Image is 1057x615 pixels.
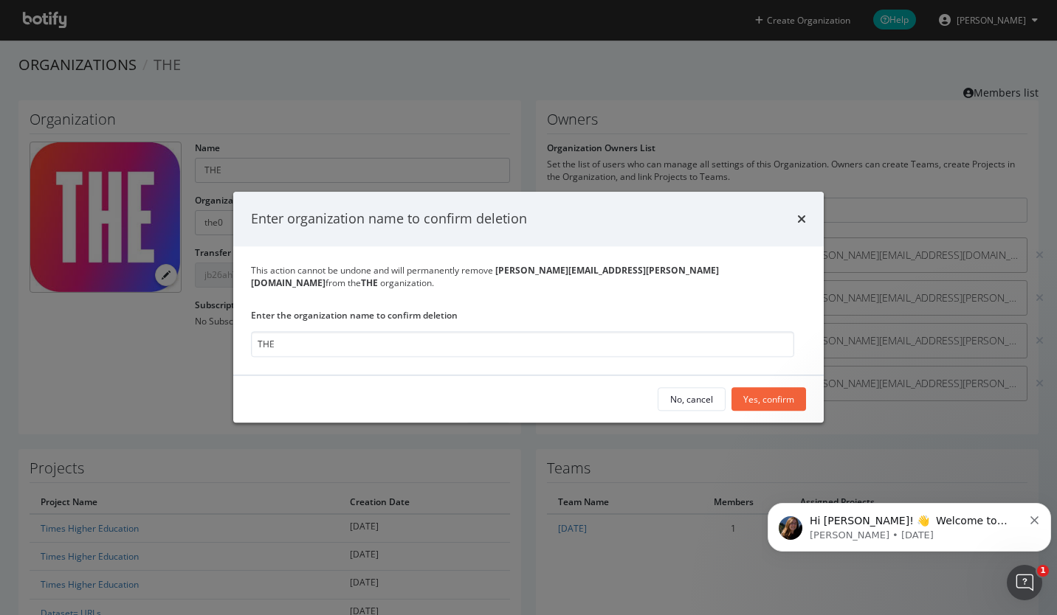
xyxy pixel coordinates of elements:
[269,41,278,52] button: Dismiss notification
[251,332,794,358] input: THE
[1037,565,1049,577] span: 1
[762,472,1057,575] iframe: Intercom notifications message
[48,43,255,114] span: Hi [PERSON_NAME]! 👋 Welcome to Botify chat support! Have a question? Reply to this message and ou...
[251,309,794,322] label: Enter the organization name to confirm deletion
[251,209,527,229] div: Enter organization name to confirm deletion
[48,57,261,70] p: Message from Laura, sent 147w ago
[1007,565,1042,600] iframe: Intercom live chat
[361,277,378,289] b: THE
[797,209,806,229] div: times
[233,192,824,423] div: modal
[670,393,713,406] div: No, cancel
[743,393,794,406] div: Yes, confirm
[251,264,719,289] b: [PERSON_NAME][EMAIL_ADDRESS][PERSON_NAME][DOMAIN_NAME]
[658,388,726,411] button: No, cancel
[731,388,806,411] button: Yes, confirm
[251,264,806,289] div: This action cannot be undone and will permanently remove from the organization.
